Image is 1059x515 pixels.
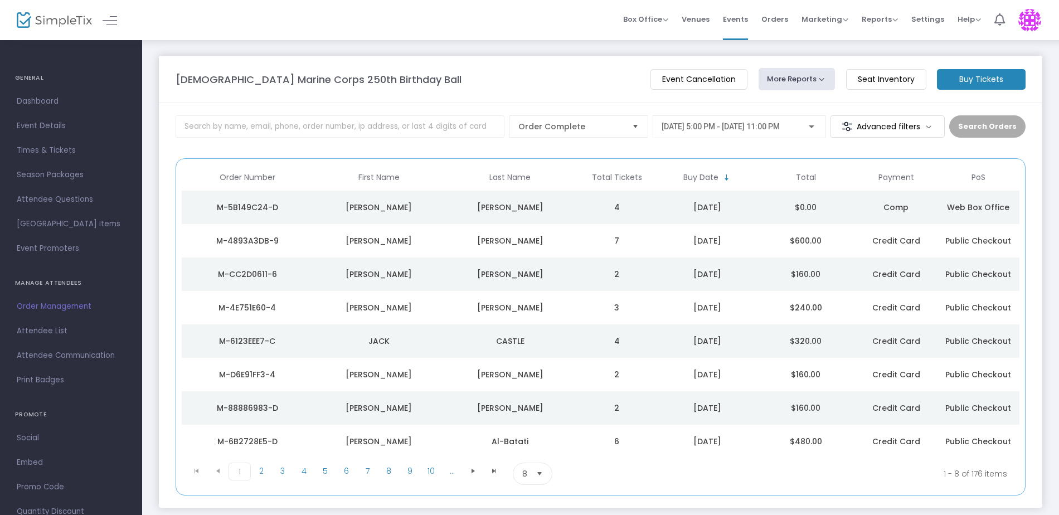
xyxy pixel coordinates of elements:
div: Joseph [316,436,442,447]
div: Roberts [448,202,574,213]
span: Settings [911,5,944,33]
span: Page 2 [251,463,272,479]
span: Page 3 [272,463,293,479]
span: Go to the last page [484,463,505,479]
span: Page 1 [229,463,251,480]
td: $600.00 [756,224,855,257]
span: Public Checkout [945,402,1011,414]
span: Times & Tickets [17,143,125,158]
span: Credit Card [872,235,920,246]
span: Credit Card [872,402,920,414]
span: Total [796,173,816,182]
span: Page 5 [314,463,336,479]
td: 3 [576,291,658,324]
td: 2 [576,257,658,291]
span: Web Box Office [947,202,1009,213]
td: $160.00 [756,358,855,391]
span: Page 6 [336,463,357,479]
button: Select [532,463,547,484]
div: M-6B2728E5-D [184,436,310,447]
span: Page 10 [420,463,441,479]
div: Smith [448,269,574,280]
span: Promo Code [17,480,125,494]
span: Venues [682,5,710,33]
span: Page 8 [378,463,399,479]
div: 9/14/2025 [661,436,754,447]
span: Public Checkout [945,302,1011,313]
div: 9/15/2025 [661,402,754,414]
div: Melissa [316,269,442,280]
span: PoS [971,173,985,182]
span: Sortable [722,173,731,182]
div: William [316,402,442,414]
div: Andrew [316,369,442,380]
td: 7 [576,224,658,257]
span: Comp [883,202,909,213]
div: M-88886983-D [184,402,310,414]
span: Order Complete [518,121,623,132]
span: Season Packages [17,168,125,182]
span: Attendee Questions [17,192,125,207]
span: Credit Card [872,336,920,347]
td: 4 [576,324,658,358]
span: Public Checkout [945,235,1011,246]
div: Penny [448,235,574,246]
div: M-6123EEE7-C [184,336,310,347]
span: Page 11 [441,463,463,479]
span: Go to the next page [463,463,484,479]
div: M-5B149C24-D [184,202,310,213]
span: Credit Card [872,302,920,313]
div: M-CC2D0611-6 [184,269,310,280]
span: Help [958,14,981,25]
m-button: Seat Inventory [846,69,926,90]
span: Go to the last page [490,467,499,475]
td: $160.00 [756,391,855,425]
span: Page 4 [293,463,314,479]
td: $0.00 [756,191,855,224]
m-button: Event Cancellation [650,69,747,90]
div: 9/17/2025 [661,269,754,280]
input: Search by name, email, phone, order number, ip address, or last 4 digits of card [176,115,504,138]
td: 2 [576,358,658,391]
span: Event Promoters [17,241,125,256]
span: Credit Card [872,369,920,380]
div: 9/15/2025 [661,369,754,380]
img: filter [842,121,853,132]
kendo-pager-info: 1 - 8 of 176 items [663,463,1007,485]
div: Anny R [316,235,442,246]
span: Print Badges [17,373,125,387]
div: 9/17/2025 [661,202,754,213]
span: Box Office [623,14,668,25]
div: Seth [316,302,442,313]
span: [DATE] 5:00 PM - [DATE] 11:00 PM [662,122,780,131]
div: Al-Batati [448,436,574,447]
span: Public Checkout [945,436,1011,447]
div: Shannon [448,402,574,414]
div: Morlan [448,302,574,313]
div: 9/16/2025 [661,302,754,313]
div: 9/17/2025 [661,235,754,246]
button: More Reports [759,68,835,90]
span: Dashboard [17,94,125,109]
td: 6 [576,425,658,458]
div: 9/15/2025 [661,336,754,347]
m-button: Advanced filters [830,115,945,138]
span: Order Management [17,299,125,314]
span: First Name [358,173,400,182]
span: Embed [17,455,125,470]
td: 2 [576,391,658,425]
span: Go to the next page [469,467,478,475]
span: Orders [761,5,788,33]
span: Buy Date [683,173,718,182]
span: Social [17,431,125,445]
h4: MANAGE ATTENDEES [15,272,127,294]
span: Order Number [220,173,275,182]
span: Reports [862,14,898,25]
m-button: Buy Tickets [937,69,1026,90]
span: Event Details [17,119,125,133]
span: Page 7 [357,463,378,479]
span: Public Checkout [945,336,1011,347]
span: Attendee Communication [17,348,125,363]
div: JACK [316,336,442,347]
div: Hillenburg [448,369,574,380]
